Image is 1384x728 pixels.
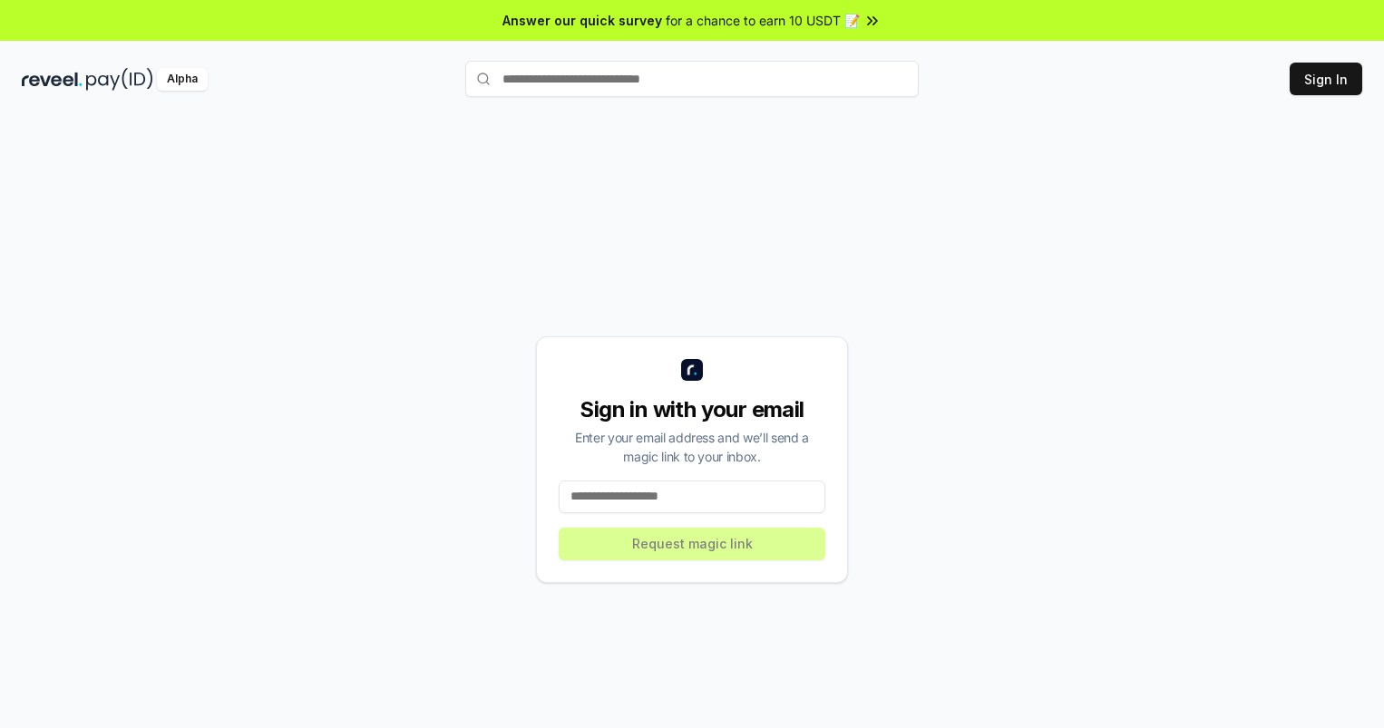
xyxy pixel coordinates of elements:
div: Enter your email address and we’ll send a magic link to your inbox. [559,428,825,466]
div: Alpha [157,68,208,91]
img: reveel_dark [22,68,83,91]
img: logo_small [681,359,703,381]
span: Answer our quick survey [502,11,662,30]
span: for a chance to earn 10 USDT 📝 [666,11,860,30]
img: pay_id [86,68,153,91]
div: Sign in with your email [559,395,825,424]
button: Sign In [1290,63,1362,95]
